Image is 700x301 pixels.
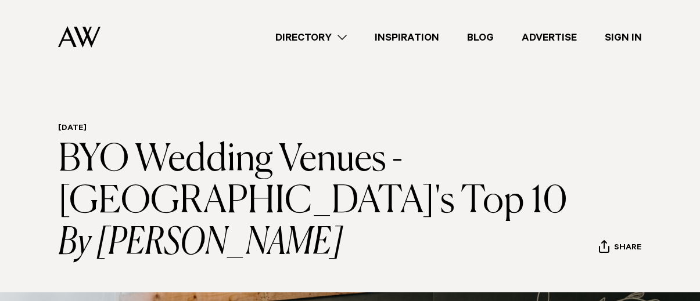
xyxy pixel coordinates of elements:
a: Directory [261,30,361,45]
a: Sign In [591,30,656,45]
a: Inspiration [361,30,453,45]
button: Share [598,240,642,257]
a: Blog [453,30,508,45]
h1: BYO Wedding Venues - [GEOGRAPHIC_DATA]'s Top 10 [58,139,595,264]
h6: [DATE] [58,124,595,135]
img: Auckland Weddings Logo [58,26,100,48]
span: Share [614,243,641,254]
i: By [PERSON_NAME] [58,223,595,264]
a: Advertise [508,30,591,45]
